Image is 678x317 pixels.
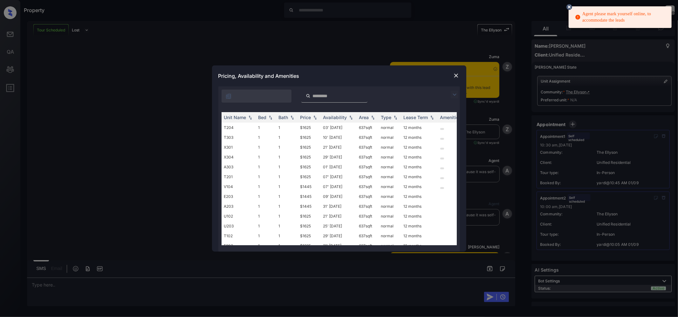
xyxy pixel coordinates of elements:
[276,231,298,241] td: 1
[298,231,321,241] td: $1625
[222,201,256,211] td: A203
[429,115,435,120] img: sorting
[256,142,276,152] td: 1
[321,231,357,241] td: 29' [DATE]
[379,152,401,162] td: normal
[222,152,256,162] td: X304
[276,172,298,182] td: 1
[222,172,256,182] td: T201
[321,172,357,182] td: 07' [DATE]
[289,115,295,120] img: sorting
[256,201,276,211] td: 1
[401,132,438,142] td: 12 months
[359,115,369,120] div: Area
[276,192,298,201] td: 1
[298,201,321,211] td: $1445
[212,65,466,86] div: Pricing, Availability and Amenities
[401,201,438,211] td: 12 months
[379,201,401,211] td: normal
[379,123,401,132] td: normal
[321,201,357,211] td: 31' [DATE]
[276,182,298,192] td: 1
[357,172,379,182] td: 637 sqft
[575,8,667,26] div: Agent please mark yourself online, to accommodate the leads
[256,132,276,142] td: 1
[348,115,354,120] img: sorting
[279,115,288,120] div: Bath
[404,115,428,120] div: Lease Term
[276,152,298,162] td: 1
[298,132,321,142] td: $1625
[276,123,298,132] td: 1
[321,123,357,132] td: 03' [DATE]
[357,182,379,192] td: 637 sqft
[379,142,401,152] td: normal
[379,132,401,142] td: normal
[357,241,379,251] td: 637 sqft
[276,142,298,152] td: 1
[321,192,357,201] td: 09' [DATE]
[222,192,256,201] td: E203
[298,142,321,152] td: $1625
[379,221,401,231] td: normal
[401,182,438,192] td: 12 months
[379,211,401,221] td: normal
[401,192,438,201] td: 12 months
[379,241,401,251] td: normal
[298,241,321,251] td: $1625
[298,192,321,201] td: $1445
[323,115,347,120] div: Availability
[222,162,256,172] td: A303
[451,91,458,98] img: icon-zuma
[298,152,321,162] td: $1625
[357,123,379,132] td: 637 sqft
[256,241,276,251] td: 1
[401,152,438,162] td: 12 months
[298,221,321,231] td: $1625
[357,211,379,221] td: 637 sqft
[401,231,438,241] td: 12 months
[401,172,438,182] td: 12 months
[357,152,379,162] td: 637 sqft
[401,221,438,231] td: 12 months
[276,211,298,221] td: 1
[379,162,401,172] td: normal
[357,221,379,231] td: 637 sqft
[256,152,276,162] td: 1
[247,115,253,120] img: sorting
[321,211,357,221] td: 21' [DATE]
[379,182,401,192] td: normal
[321,132,357,142] td: 10' [DATE]
[256,221,276,231] td: 1
[276,221,298,231] td: 1
[300,115,311,120] div: Price
[256,123,276,132] td: 1
[298,123,321,132] td: $1625
[256,162,276,172] td: 1
[312,115,318,120] img: sorting
[401,211,438,221] td: 12 months
[276,201,298,211] td: 1
[321,241,357,251] td: 31' [DATE]
[276,132,298,142] td: 1
[321,182,357,192] td: 07' [DATE]
[276,241,298,251] td: 1
[321,142,357,152] td: 21' [DATE]
[298,172,321,182] td: $1625
[298,182,321,192] td: $1445
[379,172,401,182] td: normal
[357,192,379,201] td: 637 sqft
[256,211,276,221] td: 1
[222,221,256,231] td: U203
[222,142,256,152] td: X301
[379,192,401,201] td: normal
[306,93,311,99] img: icon-zuma
[222,231,256,241] td: T102
[381,115,392,120] div: Type
[401,162,438,172] td: 12 months
[401,123,438,132] td: 12 months
[379,231,401,241] td: normal
[225,93,232,99] img: icon-zuma
[357,142,379,152] td: 637 sqft
[298,211,321,221] td: $1625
